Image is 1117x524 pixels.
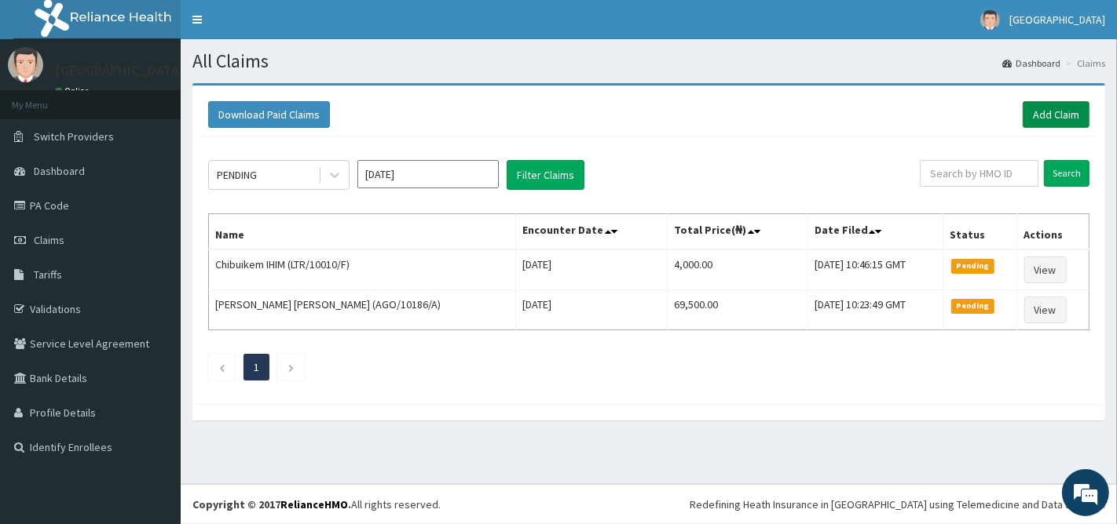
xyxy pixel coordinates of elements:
[287,360,295,374] a: Next page
[943,214,1018,250] th: Status
[515,290,667,330] td: [DATE]
[1017,214,1089,250] th: Actions
[34,164,85,178] span: Dashboard
[667,214,808,250] th: Total Price(₦)
[82,88,264,108] div: Chat with us now
[1024,297,1067,323] a: View
[218,360,225,374] a: Previous page
[808,290,943,330] td: [DATE] 10:23:49 GMT
[217,167,257,183] div: PENDING
[667,249,808,290] td: 4,000.00
[8,354,299,409] textarea: Type your message and hit 'Enter'
[34,233,64,247] span: Claims
[280,497,348,511] a: RelianceHMO
[1044,160,1090,187] input: Search
[91,160,217,318] span: We're online!
[55,86,93,96] a: Online
[8,47,43,82] img: User Image
[1024,257,1067,283] a: View
[29,78,64,118] img: d_794563401_company_1708531726252_794563401
[951,259,994,273] span: Pending
[181,484,1117,524] footer: All rights reserved.
[192,51,1105,71] h1: All Claims
[515,249,667,290] td: [DATE]
[258,8,295,45] div: Minimize live chat window
[808,249,943,290] td: [DATE] 10:46:15 GMT
[209,290,516,330] td: [PERSON_NAME] [PERSON_NAME] (AGO/10186/A)
[667,290,808,330] td: 69,500.00
[690,497,1105,512] div: Redefining Heath Insurance in [GEOGRAPHIC_DATA] using Telemedicine and Data Science!
[254,360,259,374] a: Page 1 is your current page
[192,497,351,511] strong: Copyright © 2017 .
[507,160,584,190] button: Filter Claims
[515,214,667,250] th: Encounter Date
[808,214,943,250] th: Date Filed
[357,160,499,188] input: Select Month and Year
[34,267,62,282] span: Tariffs
[209,249,516,290] td: Chibuikem IHIM (LTR/10010/F)
[920,160,1038,187] input: Search by HMO ID
[34,129,114,144] span: Switch Providers
[980,10,1000,30] img: User Image
[1009,13,1105,27] span: [GEOGRAPHIC_DATA]
[55,64,185,78] p: [GEOGRAPHIC_DATA]
[209,214,516,250] th: Name
[1002,56,1060,70] a: Dashboard
[1062,56,1105,70] li: Claims
[208,101,330,128] button: Download Paid Claims
[1023,101,1090,128] a: Add Claim
[951,299,994,313] span: Pending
